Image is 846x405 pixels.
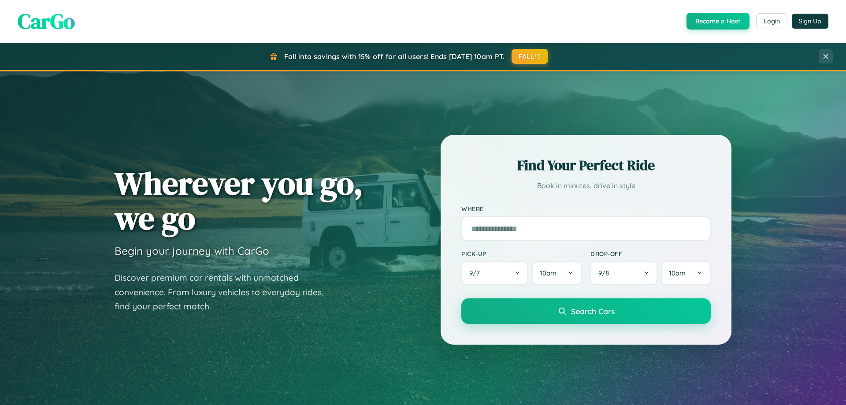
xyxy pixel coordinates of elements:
[512,49,549,64] button: FALL15
[115,166,363,235] h1: Wherever you go, we go
[115,244,269,257] h3: Begin your journey with CarGo
[792,14,828,29] button: Sign Up
[590,250,711,257] label: Drop-off
[469,269,484,277] span: 9 / 7
[284,52,505,61] span: Fall into savings with 15% off for all users! Ends [DATE] 10am PT.
[686,13,750,30] button: Become a Host
[540,269,557,277] span: 10am
[461,205,711,213] label: Where
[461,250,582,257] label: Pick-up
[756,13,787,29] button: Login
[590,261,657,285] button: 9/8
[669,269,686,277] span: 10am
[461,179,711,192] p: Book in minutes, drive in style
[661,261,711,285] button: 10am
[598,269,613,277] span: 9 / 8
[461,156,711,175] h2: Find Your Perfect Ride
[461,298,711,324] button: Search Cars
[532,261,582,285] button: 10am
[461,261,528,285] button: 9/7
[571,306,615,316] span: Search Cars
[18,7,75,36] span: CarGo
[115,271,335,314] p: Discover premium car rentals with unmatched convenience. From luxury vehicles to everyday rides, ...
